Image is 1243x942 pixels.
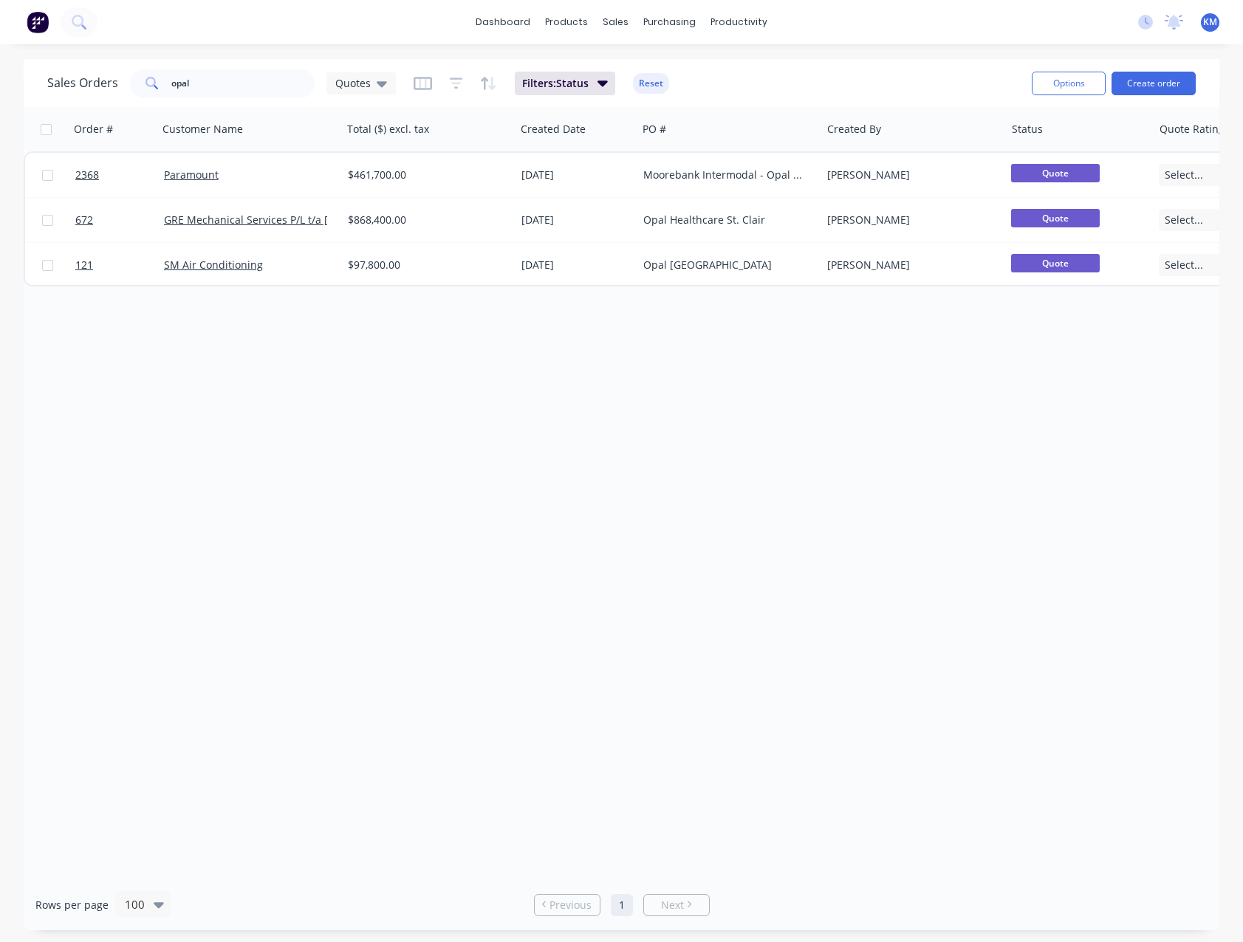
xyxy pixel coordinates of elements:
div: [DATE] [521,168,631,182]
span: 121 [75,258,93,272]
div: Opal [GEOGRAPHIC_DATA] [643,258,807,272]
div: PO # [643,122,666,137]
span: Quote [1011,254,1100,272]
img: Factory [27,11,49,33]
div: [PERSON_NAME] [827,258,991,272]
span: Select... [1165,213,1203,227]
span: Next [661,898,684,912]
a: 672 [75,198,164,242]
a: 2368 [75,153,164,197]
h1: Sales Orders [47,76,118,90]
button: Reset [633,73,669,94]
span: 672 [75,213,93,227]
div: [PERSON_NAME] [827,213,991,227]
div: Status [1012,122,1043,137]
a: Next page [644,898,709,912]
span: Quote [1011,209,1100,227]
div: Created By [827,122,881,137]
button: Create order [1112,72,1196,95]
div: productivity [703,11,775,33]
div: Order # [74,122,113,137]
a: Previous page [535,898,600,912]
button: Options [1032,72,1106,95]
span: Quote [1011,164,1100,182]
div: $868,400.00 [348,213,501,227]
div: sales [595,11,636,33]
ul: Pagination [528,894,716,916]
div: Customer Name [162,122,243,137]
div: Opal Healthcare St. Clair [643,213,807,227]
a: SM Air Conditioning [164,258,263,272]
span: Select... [1165,258,1203,272]
span: KM [1203,16,1217,29]
a: 121 [75,243,164,287]
span: Rows per page [35,898,109,912]
div: $461,700.00 [348,168,501,182]
span: Previous [549,898,592,912]
div: [PERSON_NAME] [827,168,991,182]
button: Filters:Status [515,72,615,95]
div: products [538,11,595,33]
div: [DATE] [521,213,631,227]
div: purchasing [636,11,703,33]
a: Page 1 is your current page [611,894,633,916]
a: dashboard [468,11,538,33]
div: $97,800.00 [348,258,501,272]
span: 2368 [75,168,99,182]
span: Quotes [335,75,371,91]
div: Moorebank Intermodal - Opal Fitout [643,168,807,182]
div: Quote Rating [1160,122,1225,137]
a: Paramount [164,168,219,182]
a: GRE Mechanical Services P/L t/a [PERSON_NAME] & [PERSON_NAME] [164,213,503,227]
input: Search... [171,69,315,98]
div: Created Date [521,122,586,137]
div: [DATE] [521,258,631,272]
span: Select... [1165,168,1203,182]
div: Total ($) excl. tax [347,122,429,137]
span: Filters: Status [522,76,589,91]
